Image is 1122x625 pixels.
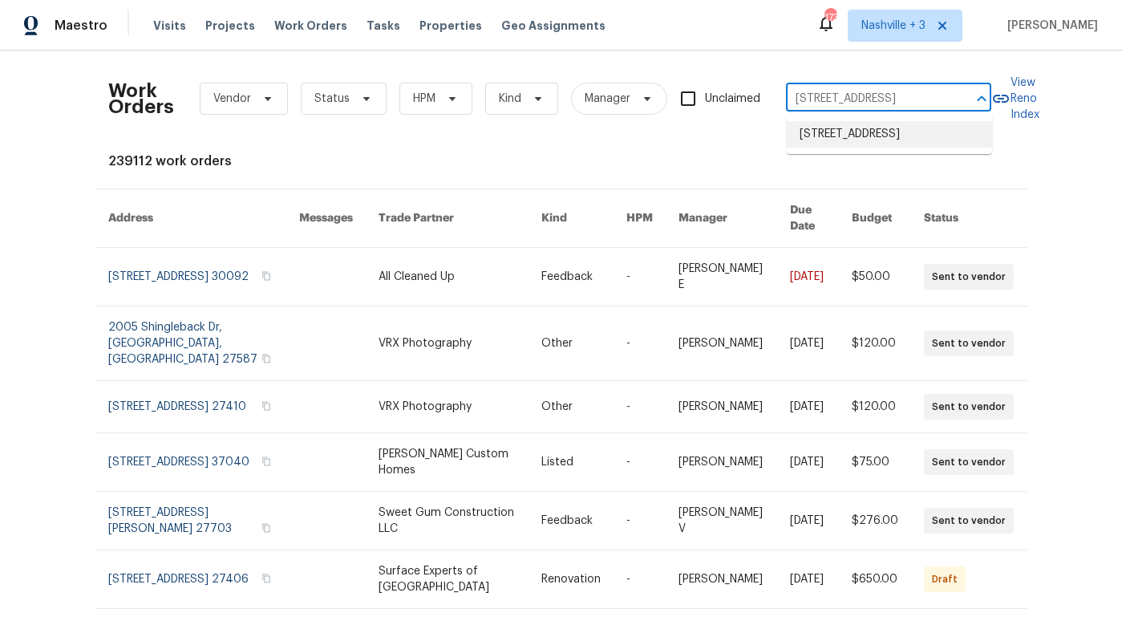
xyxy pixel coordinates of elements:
[413,91,435,107] span: HPM
[108,153,1015,169] div: 239112 work orders
[839,189,911,248] th: Budget
[666,492,777,550] td: [PERSON_NAME] V
[666,550,777,609] td: [PERSON_NAME]
[529,550,614,609] td: Renovation
[366,492,529,550] td: Sweet Gum Construction LLC
[259,351,273,366] button: Copy Address
[529,306,614,381] td: Other
[259,269,273,283] button: Copy Address
[824,10,836,26] div: 173
[614,189,666,248] th: HPM
[529,381,614,433] td: Other
[274,18,347,34] span: Work Orders
[501,18,606,34] span: Geo Assignments
[705,91,760,108] span: Unclaimed
[666,248,777,306] td: [PERSON_NAME] E
[666,381,777,433] td: [PERSON_NAME]
[366,189,529,248] th: Trade Partner
[367,20,400,31] span: Tasks
[585,91,630,107] span: Manager
[529,433,614,492] td: Listed
[108,83,174,115] h2: Work Orders
[286,189,366,248] th: Messages
[314,91,350,107] span: Status
[205,18,255,34] span: Projects
[366,381,529,433] td: VRX Photography
[666,433,777,492] td: [PERSON_NAME]
[366,550,529,609] td: Surface Experts of [GEOGRAPHIC_DATA]
[259,454,273,469] button: Copy Address
[614,550,666,609] td: -
[911,189,1027,248] th: Status
[95,189,286,248] th: Address
[614,248,666,306] td: -
[366,433,529,492] td: [PERSON_NAME] Custom Homes
[259,571,273,586] button: Copy Address
[419,18,482,34] span: Properties
[970,87,993,110] button: Close
[614,306,666,381] td: -
[614,433,666,492] td: -
[1001,18,1098,34] span: [PERSON_NAME]
[153,18,186,34] span: Visits
[787,121,992,148] li: [STREET_ADDRESS]
[366,248,529,306] td: All Cleaned Up
[666,306,777,381] td: [PERSON_NAME]
[529,248,614,306] td: Feedback
[366,306,529,381] td: VRX Photography
[614,381,666,433] td: -
[259,521,273,535] button: Copy Address
[861,18,926,34] span: Nashville + 3
[777,189,839,248] th: Due Date
[991,75,1039,123] a: View Reno Index
[213,91,251,107] span: Vendor
[499,91,521,107] span: Kind
[529,189,614,248] th: Kind
[529,492,614,550] td: Feedback
[786,87,946,112] input: Enter in an address
[259,399,273,413] button: Copy Address
[55,18,107,34] span: Maestro
[666,189,777,248] th: Manager
[614,492,666,550] td: -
